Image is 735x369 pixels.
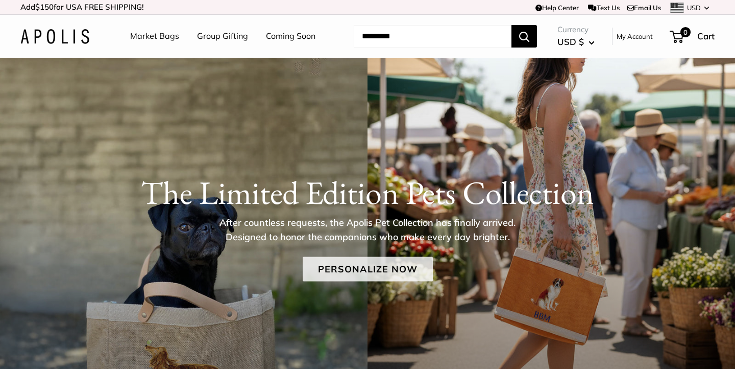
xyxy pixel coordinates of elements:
[303,257,433,281] a: Personalize Now
[535,4,579,12] a: Help Center
[20,173,715,212] h1: The Limited Edition Pets Collection
[557,34,595,50] button: USD $
[697,31,715,41] span: Cart
[680,27,691,37] span: 0
[35,2,54,12] span: $150
[20,29,89,44] img: Apolis
[557,36,584,47] span: USD $
[687,4,701,12] span: USD
[354,25,511,48] input: Search...
[197,29,248,44] a: Group Gifting
[202,215,533,244] p: After countless requests, the Apolis Pet Collection has finally arrived. Designed to honor the co...
[627,4,661,12] a: Email Us
[671,28,715,44] a: 0 Cart
[130,29,179,44] a: Market Bags
[617,30,653,42] a: My Account
[557,22,595,37] span: Currency
[266,29,315,44] a: Coming Soon
[511,25,537,48] button: Search
[588,4,619,12] a: Text Us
